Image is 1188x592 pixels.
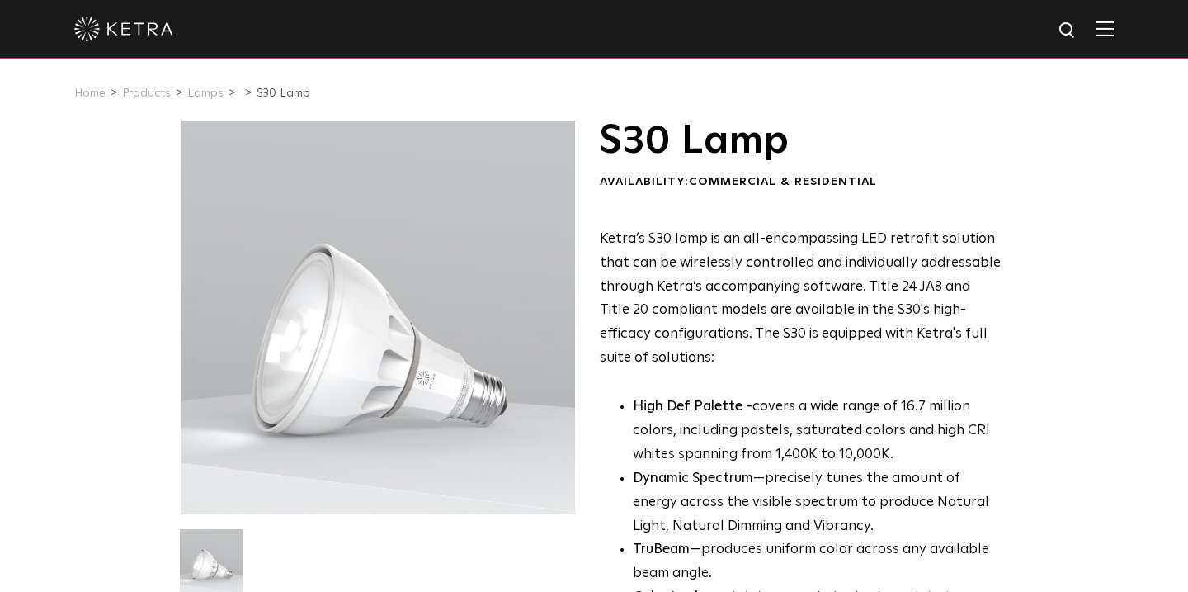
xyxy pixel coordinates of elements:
div: Availability: [600,174,1002,191]
strong: Dynamic Spectrum [633,471,753,485]
li: —precisely tunes the amount of energy across the visible spectrum to produce Natural Light, Natur... [633,467,1002,539]
strong: TruBeam [633,542,690,556]
h1: S30 Lamp [600,121,1002,162]
p: covers a wide range of 16.7 million colors, including pastels, saturated colors and high CRI whit... [633,395,1002,467]
li: —produces uniform color across any available beam angle. [633,538,1002,586]
img: search icon [1058,21,1078,41]
a: Home [74,88,106,99]
img: ketra-logo-2019-white [74,17,173,41]
strong: High Def Palette - [633,400,752,414]
a: Products [122,88,171,99]
img: Hamburger%20Nav.svg [1096,21,1114,36]
span: Ketra’s S30 lamp is an all-encompassing LED retrofit solution that can be wirelessly controlled a... [600,232,1001,365]
a: Lamps [187,88,224,99]
a: S30 Lamp [257,88,310,99]
span: Commercial & Residential [689,176,877,187]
